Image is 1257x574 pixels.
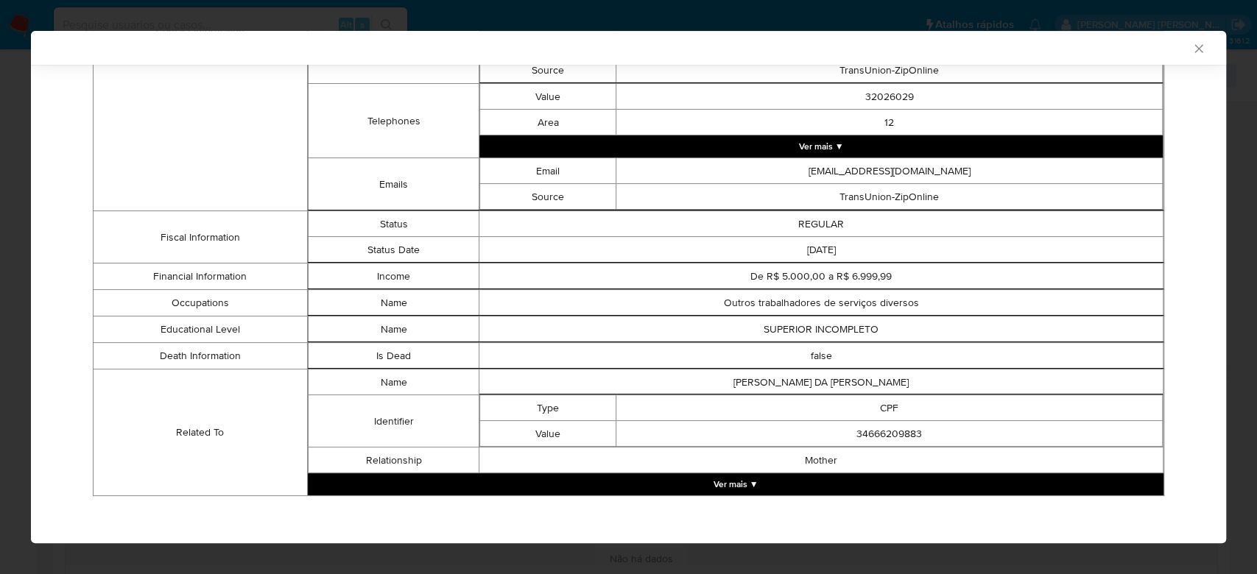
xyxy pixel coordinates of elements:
td: [DATE] [479,237,1163,263]
td: Type [480,395,616,421]
td: Mother [479,447,1163,473]
td: Telephones [308,84,479,158]
td: Emails [308,158,479,210]
button: Fechar a janela [1191,41,1205,54]
td: Status [308,211,479,237]
td: CPF [616,395,1163,421]
td: Name [308,290,479,316]
td: Relationship [308,447,479,473]
td: SUPERIOR INCOMPLETO [479,316,1163,342]
td: De R$ 5.000,00 a R$ 6.999,99 [479,263,1163,289]
td: Status Date [308,237,479,263]
td: REGULAR [479,211,1163,237]
td: Source [480,57,616,83]
button: Expand array [479,135,1163,157]
td: Educational Level [94,316,308,343]
td: false [479,343,1163,369]
td: Outros trabalhadores de serviços diversos [479,290,1163,316]
td: Identifier [308,395,479,447]
td: 32026029 [616,84,1163,110]
td: Value [480,84,616,110]
td: Is Dead [308,343,479,369]
td: TransUnion-ZipOnline [616,184,1163,210]
td: Email [480,158,616,184]
td: Financial Information [94,263,308,290]
td: Related To [94,369,308,496]
td: 34666209883 [616,421,1163,447]
td: Value [480,421,616,447]
button: Expand array [308,473,1163,495]
td: Death Information [94,343,308,369]
td: [EMAIL_ADDRESS][DOMAIN_NAME] [616,158,1163,184]
td: Source [480,184,616,210]
td: Income [308,263,479,289]
div: closure-recommendation-modal [31,31,1226,543]
td: Occupations [94,290,308,316]
td: Name [308,369,479,395]
td: 12 [616,110,1163,135]
td: Fiscal Information [94,211,308,263]
td: Name [308,316,479,342]
td: [PERSON_NAME] DA [PERSON_NAME] [479,369,1163,395]
td: TransUnion-ZipOnline [616,57,1163,83]
td: Area [480,110,616,135]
